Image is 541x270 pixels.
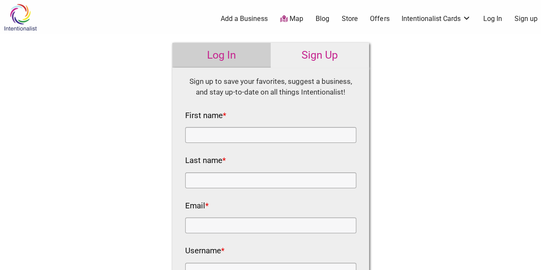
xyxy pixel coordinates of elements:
[280,14,303,24] a: Map
[185,109,226,123] label: First name
[185,154,226,168] label: Last name
[172,43,271,68] a: Log In
[483,14,502,24] a: Log In
[402,14,471,24] a: Intentionalist Cards
[221,14,268,24] a: Add a Business
[271,43,369,68] a: Sign Up
[185,244,225,258] label: Username
[341,14,358,24] a: Store
[370,14,389,24] a: Offers
[316,14,329,24] a: Blog
[185,76,356,98] div: Sign up to save your favorites, suggest a business, and stay up-to-date on all things Intentional...
[185,199,209,214] label: Email
[514,14,538,24] a: Sign up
